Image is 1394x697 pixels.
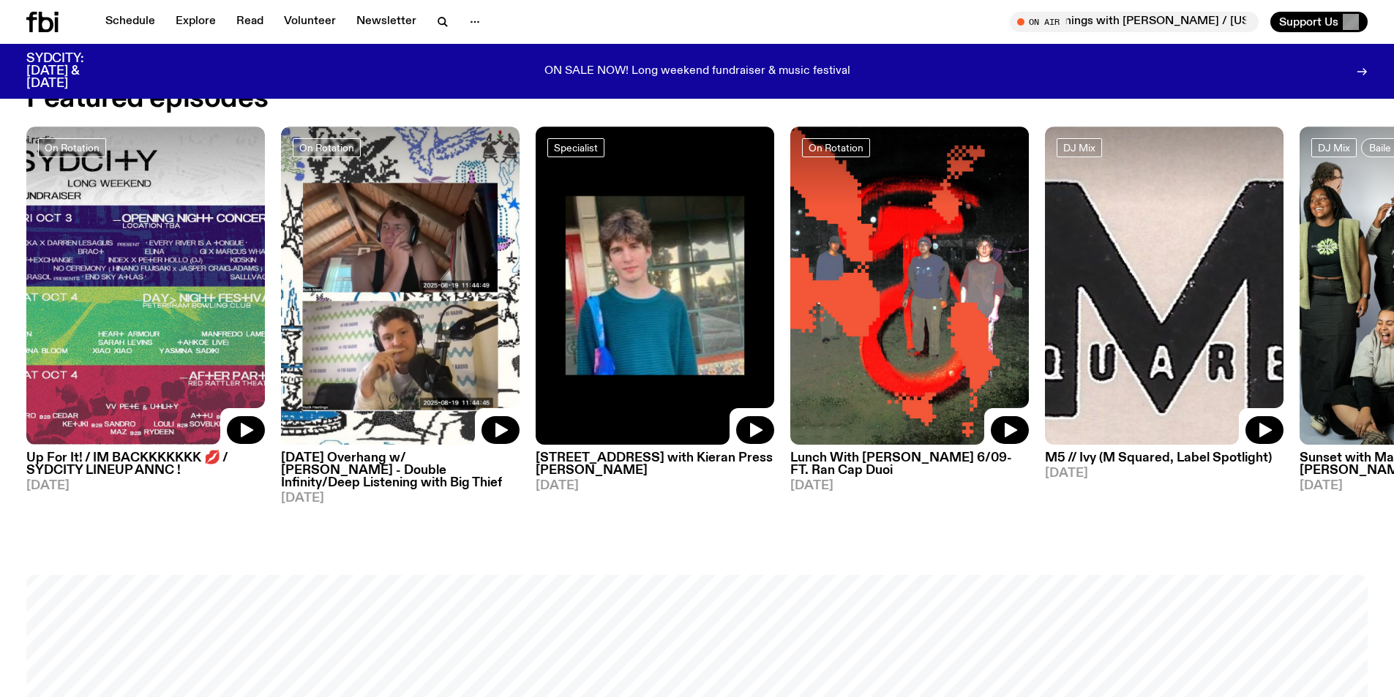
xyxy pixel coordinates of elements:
h3: SYDCITY: [DATE] & [DATE] [26,53,120,90]
span: [DATE] [790,480,1029,492]
h3: Lunch With [PERSON_NAME] 6/09- FT. Ran Cap Duoi [790,452,1029,477]
a: Explore [167,12,225,32]
a: [STREET_ADDRESS] with Kieran Press [PERSON_NAME][DATE] [536,445,774,492]
a: Specialist [547,138,604,157]
span: [DATE] [281,492,520,505]
a: M5 // Ivy (M Squared, Label Spotlight)[DATE] [1045,445,1284,480]
a: Up For It! / IM BACKKKKKKK 💋 / SYDCITY LINEUP ANNC ![DATE] [26,445,265,492]
a: DJ Mix [1311,138,1357,157]
button: On AirMornings with [PERSON_NAME] / [US_STATE][PERSON_NAME] Interview [1010,12,1259,32]
span: Support Us [1279,15,1338,29]
a: On Rotation [293,138,361,157]
span: [DATE] [26,480,265,492]
p: ON SALE NOW! Long weekend fundraiser & music festival [544,65,850,78]
span: Specialist [554,143,598,154]
span: [DATE] [1045,467,1284,480]
a: Lunch With [PERSON_NAME] 6/09- FT. Ran Cap Duoi[DATE] [790,445,1029,492]
a: On Rotation [38,138,106,157]
a: Read [228,12,272,32]
span: DJ Mix [1063,143,1095,154]
span: On Rotation [299,143,354,154]
h3: M5 // Ivy (M Squared, Label Spotlight) [1045,452,1284,464]
span: [DATE] [536,480,774,492]
span: On Rotation [809,143,863,154]
h3: [DATE] Overhang w/ [PERSON_NAME] - Double Infinity/Deep Listening with Big Thief [281,452,520,489]
span: DJ Mix [1318,143,1350,154]
button: Support Us [1270,12,1368,32]
h2: Featured episodes [26,86,268,112]
h3: Up For It! / IM BACKKKKKKK 💋 / SYDCITY LINEUP ANNC ! [26,452,265,477]
span: On Rotation [45,143,100,154]
a: [DATE] Overhang w/ [PERSON_NAME] - Double Infinity/Deep Listening with Big Thief[DATE] [281,445,520,505]
h3: [STREET_ADDRESS] with Kieran Press [PERSON_NAME] [536,452,774,477]
a: Newsletter [348,12,425,32]
a: Schedule [97,12,164,32]
a: Volunteer [275,12,345,32]
a: On Rotation [802,138,870,157]
a: DJ Mix [1057,138,1102,157]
